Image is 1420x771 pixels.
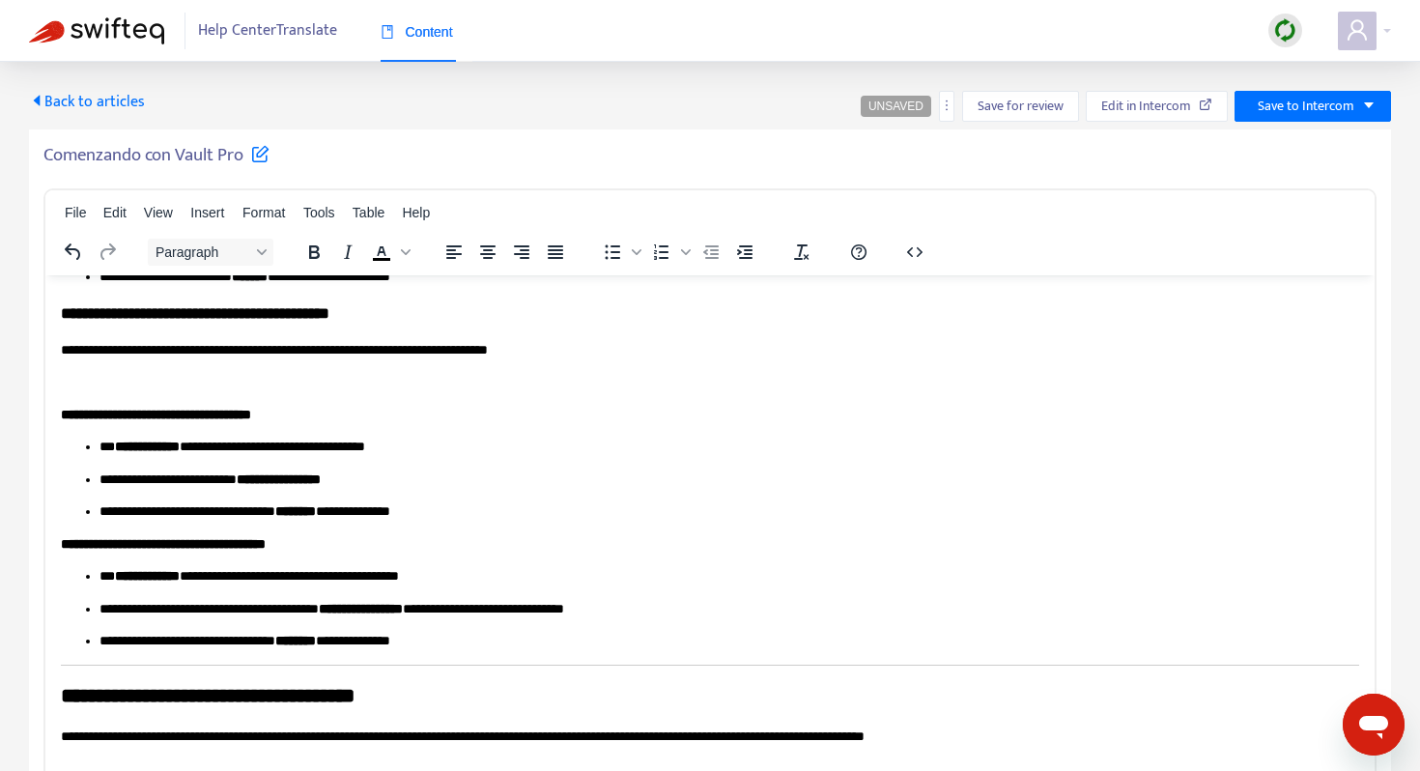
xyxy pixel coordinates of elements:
[303,205,335,220] span: Tools
[298,239,330,266] button: Bold
[1362,99,1376,112] span: caret-down
[939,91,954,122] button: more
[144,205,173,220] span: View
[1086,91,1228,122] button: Edit in Intercom
[728,239,761,266] button: Increase indent
[148,239,273,266] button: Block Paragraph
[438,239,470,266] button: Align left
[29,89,145,115] span: Back to articles
[381,24,453,40] span: Content
[156,244,250,260] span: Paragraph
[1273,18,1297,43] img: sync.dc5367851b00ba804db3.png
[539,239,572,266] button: Justify
[505,239,538,266] button: Align right
[57,239,90,266] button: Undo
[198,13,337,49] span: Help Center Translate
[785,239,818,266] button: Clear formatting
[695,239,727,266] button: Decrease indent
[962,91,1079,122] button: Save for review
[365,239,413,266] div: Text color Black
[1346,18,1369,42] span: user
[190,205,224,220] span: Insert
[978,96,1064,117] span: Save for review
[91,239,124,266] button: Redo
[1235,91,1391,122] button: Save to Intercomcaret-down
[1343,694,1405,756] iframe: Button to launch messaging window
[1258,96,1354,117] span: Save to Intercom
[103,205,127,220] span: Edit
[940,99,953,112] span: more
[29,93,44,108] span: caret-left
[596,239,644,266] div: Bullet list
[65,205,87,220] span: File
[43,144,270,167] h5: Comenzando con Vault Pro
[471,239,504,266] button: Align center
[242,205,285,220] span: Format
[29,17,164,44] img: Swifteq
[842,239,875,266] button: Help
[1101,96,1191,117] span: Edit in Intercom
[645,239,694,266] div: Numbered list
[381,25,394,39] span: book
[353,205,384,220] span: Table
[331,239,364,266] button: Italic
[868,100,923,113] span: UNSAVED
[402,205,430,220] span: Help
